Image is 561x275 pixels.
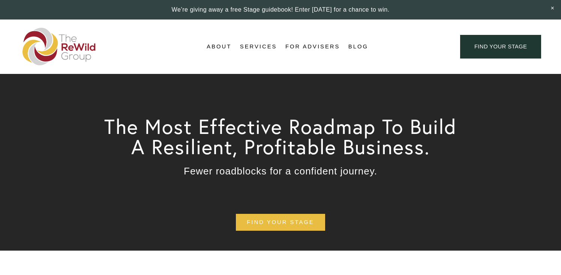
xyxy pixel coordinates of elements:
a: find your stage [460,35,541,59]
a: For Advisers [285,41,340,52]
a: folder dropdown [240,41,277,52]
span: The Most Effective Roadmap To Build A Resilient, Profitable Business. [104,114,463,159]
span: Fewer roadblocks for a confident journey. [184,165,377,177]
a: find your stage [236,214,325,231]
span: Services [240,42,277,52]
img: The ReWild Group [22,28,96,65]
span: About [207,42,231,52]
a: folder dropdown [207,41,231,52]
a: Blog [348,41,368,52]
